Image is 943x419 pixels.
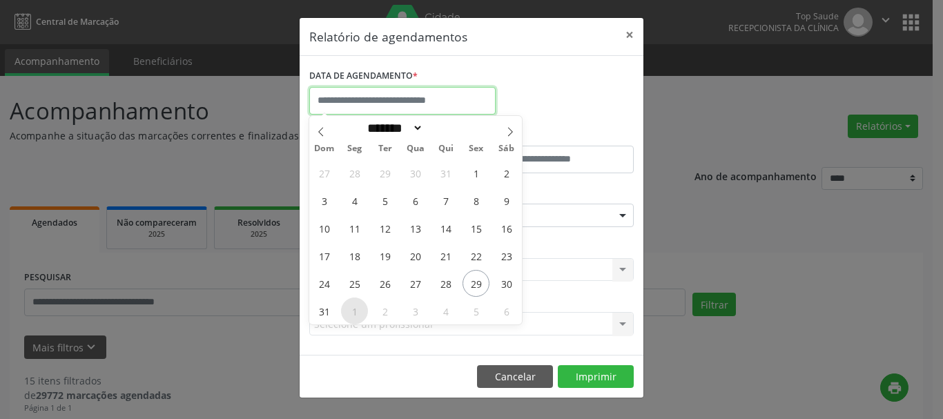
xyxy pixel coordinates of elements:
span: Agosto 5, 2025 [371,187,398,214]
span: Julho 30, 2025 [402,159,429,186]
span: Agosto 29, 2025 [463,270,489,297]
span: Agosto 2, 2025 [493,159,520,186]
h5: Relatório de agendamentos [309,28,467,46]
span: Dom [309,144,340,153]
span: Agosto 1, 2025 [463,159,489,186]
span: Agosto 11, 2025 [341,215,368,242]
span: Agosto 9, 2025 [493,187,520,214]
span: Agosto 23, 2025 [493,242,520,269]
span: Agosto 28, 2025 [432,270,459,297]
span: Julho 27, 2025 [311,159,338,186]
span: Sáb [492,144,522,153]
select: Month [362,121,423,135]
span: Seg [340,144,370,153]
span: Agosto 8, 2025 [463,187,489,214]
span: Agosto 19, 2025 [371,242,398,269]
label: ATÉ [475,124,634,146]
input: Year [423,121,469,135]
span: Agosto 20, 2025 [402,242,429,269]
span: Agosto 3, 2025 [311,187,338,214]
span: Agosto 24, 2025 [311,270,338,297]
span: Setembro 2, 2025 [371,298,398,324]
button: Close [616,18,643,52]
span: Agosto 4, 2025 [341,187,368,214]
span: Agosto 7, 2025 [432,187,459,214]
span: Agosto 16, 2025 [493,215,520,242]
span: Agosto 27, 2025 [402,270,429,297]
span: Agosto 18, 2025 [341,242,368,269]
span: Ter [370,144,400,153]
button: Cancelar [477,365,553,389]
span: Agosto 17, 2025 [311,242,338,269]
span: Setembro 3, 2025 [402,298,429,324]
span: Julho 28, 2025 [341,159,368,186]
label: DATA DE AGENDAMENTO [309,66,418,87]
span: Agosto 22, 2025 [463,242,489,269]
span: Agosto 13, 2025 [402,215,429,242]
span: Agosto 6, 2025 [402,187,429,214]
span: Agosto 10, 2025 [311,215,338,242]
span: Agosto 25, 2025 [341,270,368,297]
span: Agosto 30, 2025 [493,270,520,297]
span: Julho 31, 2025 [432,159,459,186]
span: Setembro 4, 2025 [432,298,459,324]
span: Qua [400,144,431,153]
span: Agosto 15, 2025 [463,215,489,242]
span: Agosto 21, 2025 [432,242,459,269]
span: Qui [431,144,461,153]
span: Sex [461,144,492,153]
span: Setembro 5, 2025 [463,298,489,324]
span: Agosto 12, 2025 [371,215,398,242]
span: Julho 29, 2025 [371,159,398,186]
span: Agosto 14, 2025 [432,215,459,242]
span: Agosto 31, 2025 [311,298,338,324]
span: Agosto 26, 2025 [371,270,398,297]
span: Setembro 6, 2025 [493,298,520,324]
button: Imprimir [558,365,634,389]
span: Setembro 1, 2025 [341,298,368,324]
